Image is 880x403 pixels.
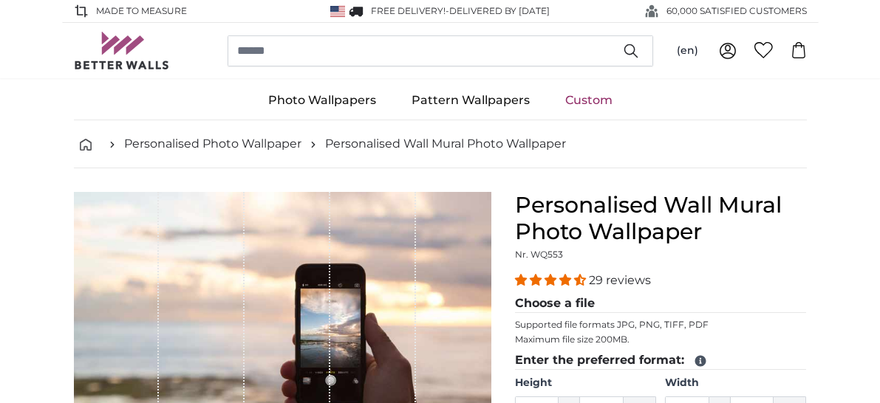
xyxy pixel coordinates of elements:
[250,81,394,120] a: Photo Wallpapers
[589,273,651,287] span: 29 reviews
[74,120,807,168] nav: breadcrumbs
[515,351,807,370] legend: Enter the preferred format:
[515,294,807,313] legend: Choose a file
[446,5,550,16] span: -
[394,81,548,120] a: Pattern Wallpapers
[548,81,630,120] a: Custom
[371,5,446,16] span: FREE delivery!
[666,4,807,18] span: 60,000 SATISFIED CUSTOMERS
[515,319,807,331] p: Supported file formats JPG, PNG, TIFF, PDF
[449,5,550,16] span: Delivered by [DATE]
[515,376,656,390] label: Height
[665,376,806,390] label: Width
[515,249,563,260] span: Nr. WQ553
[325,135,566,153] a: Personalised Wall Mural Photo Wallpaper
[74,32,170,69] img: Betterwalls
[124,135,301,153] a: Personalised Photo Wallpaper
[515,273,589,287] span: 4.34 stars
[515,192,807,245] h1: Personalised Wall Mural Photo Wallpaper
[515,334,807,345] p: Maximum file size 200MB.
[665,38,710,64] button: (en)
[96,4,187,18] span: Made to Measure
[330,6,345,17] img: United States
